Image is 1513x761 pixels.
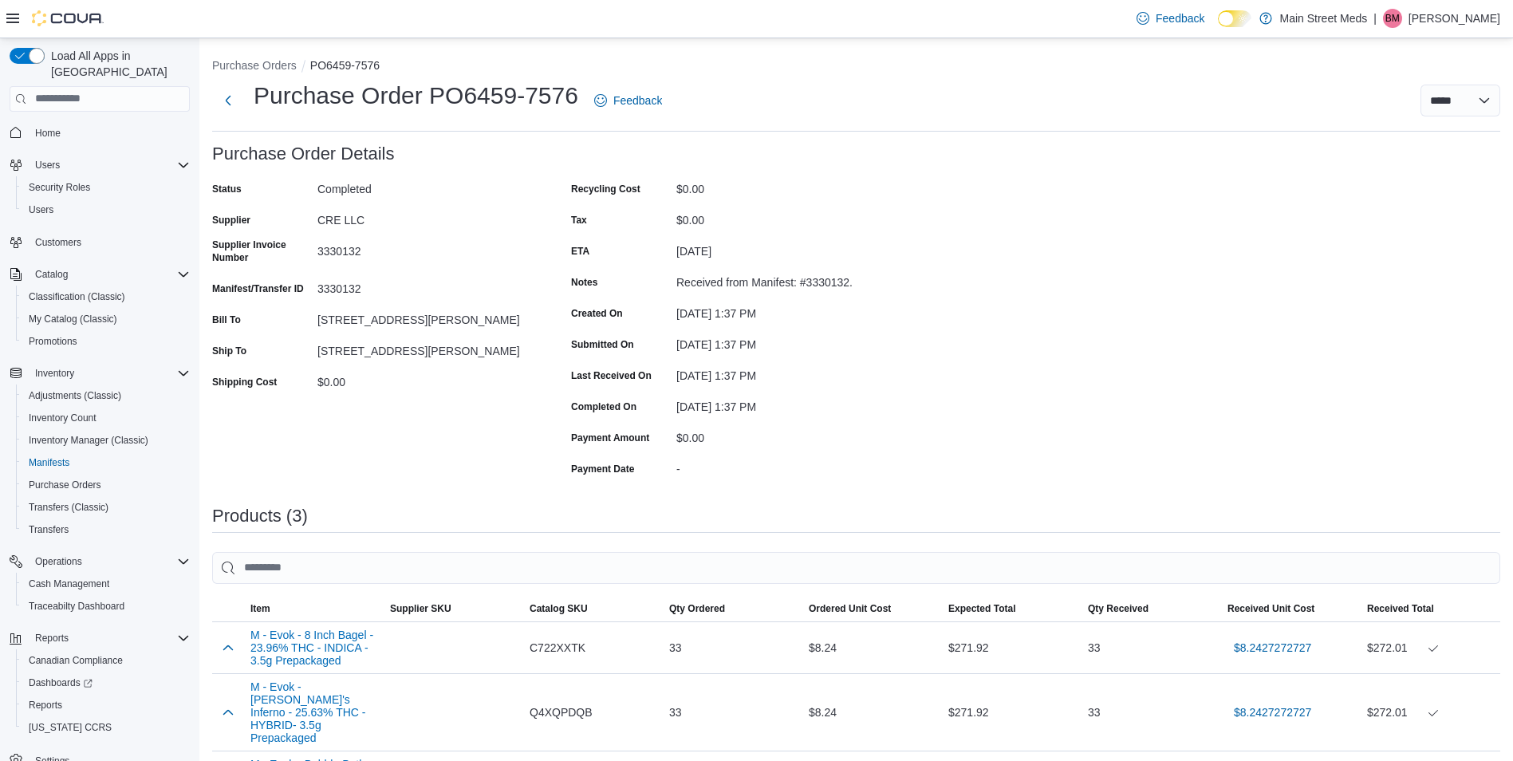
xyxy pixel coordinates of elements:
[29,552,190,571] span: Operations
[16,308,196,330] button: My Catalog (Classic)
[29,654,123,667] span: Canadian Compliance
[1227,696,1318,728] button: $8.2427272727
[212,59,297,72] button: Purchase Orders
[317,176,531,195] div: Completed
[530,703,593,722] span: Q4XQPDQB
[29,721,112,734] span: [US_STATE] CCRS
[22,673,190,692] span: Dashboards
[3,154,196,176] button: Users
[676,207,890,227] div: $0.00
[310,59,380,72] button: PO6459-7576
[212,144,395,164] h3: Purchase Order Details
[317,276,531,295] div: 3330132
[3,263,196,286] button: Catalog
[29,479,101,491] span: Purchase Orders
[663,596,802,621] button: Qty Ordered
[22,498,190,517] span: Transfers (Classic)
[16,496,196,519] button: Transfers (Classic)
[254,80,578,112] h1: Purchase Order PO6459-7576
[29,456,69,469] span: Manifests
[22,520,190,539] span: Transfers
[1088,602,1149,615] span: Qty Received
[29,203,53,216] span: Users
[22,574,116,593] a: Cash Management
[22,520,75,539] a: Transfers
[29,364,81,383] button: Inventory
[16,694,196,716] button: Reports
[571,400,636,413] label: Completed On
[3,121,196,144] button: Home
[35,236,81,249] span: Customers
[530,638,585,657] span: C722XXTK
[16,451,196,474] button: Manifests
[29,313,117,325] span: My Catalog (Classic)
[22,178,190,197] span: Security Roles
[45,48,190,80] span: Load All Apps in [GEOGRAPHIC_DATA]
[29,290,125,303] span: Classification (Classic)
[384,596,523,621] button: Supplier SKU
[29,389,121,402] span: Adjustments (Classic)
[1218,27,1219,28] span: Dark Mode
[35,632,69,645] span: Reports
[22,475,190,495] span: Purchase Orders
[16,672,196,694] a: Dashboards
[16,519,196,541] button: Transfers
[29,156,190,175] span: Users
[22,287,190,306] span: Classification (Classic)
[22,651,129,670] a: Canadian Compliance
[16,649,196,672] button: Canadian Compliance
[1082,596,1221,621] button: Qty Received
[29,181,90,194] span: Security Roles
[212,282,304,295] label: Manifest/Transfer ID
[16,384,196,407] button: Adjustments (Classic)
[3,550,196,573] button: Operations
[32,10,104,26] img: Cova
[22,597,131,616] a: Traceabilty Dashboard
[676,332,890,351] div: [DATE] 1:37 PM
[29,124,67,143] a: Home
[29,676,93,689] span: Dashboards
[571,214,587,227] label: Tax
[317,369,531,388] div: $0.00
[22,287,132,306] a: Classification (Classic)
[29,233,88,252] a: Customers
[613,93,662,108] span: Feedback
[802,596,942,621] button: Ordered Unit Cost
[676,301,890,320] div: [DATE] 1:37 PM
[29,523,69,536] span: Transfers
[35,367,74,380] span: Inventory
[16,286,196,308] button: Classification (Classic)
[663,632,802,664] div: 33
[942,596,1082,621] button: Expected Total
[571,432,649,444] label: Payment Amount
[29,265,190,284] span: Catalog
[22,332,190,351] span: Promotions
[35,555,82,568] span: Operations
[22,431,190,450] span: Inventory Manager (Classic)
[16,716,196,739] button: [US_STATE] CCRS
[29,699,62,712] span: Reports
[212,376,277,388] label: Shipping Cost
[571,276,597,289] label: Notes
[29,123,190,143] span: Home
[29,629,75,648] button: Reports
[1156,10,1204,26] span: Feedback
[22,408,103,428] a: Inventory Count
[250,602,270,615] span: Item
[212,507,308,526] h3: Products (3)
[35,268,68,281] span: Catalog
[1409,9,1500,28] p: [PERSON_NAME]
[29,501,108,514] span: Transfers (Classic)
[1227,602,1314,615] span: Received Unit Cost
[22,696,190,715] span: Reports
[16,595,196,617] button: Traceabilty Dashboard
[35,127,61,140] span: Home
[676,270,890,289] div: Received from Manifest: #3330132.
[22,408,190,428] span: Inventory Count
[250,629,377,667] button: M - Evok - 8 Inch Bagel - 23.96% THC - INDICA - 3.5g Prepackaged
[212,239,311,264] label: Supplier Invoice Number
[1373,9,1377,28] p: |
[16,429,196,451] button: Inventory Manager (Classic)
[29,265,74,284] button: Catalog
[212,183,242,195] label: Status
